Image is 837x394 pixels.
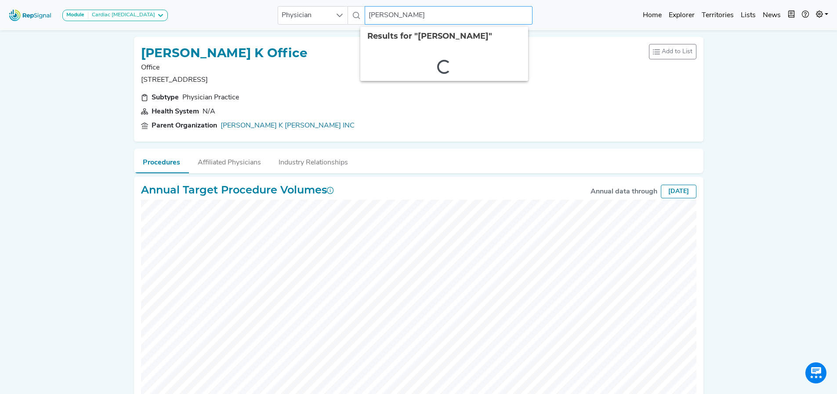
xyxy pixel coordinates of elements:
[152,92,179,103] div: Subtype
[134,149,189,173] button: Procedures
[88,12,155,19] div: Cardiac [MEDICAL_DATA]
[189,149,270,172] button: Affiliated Physicians
[152,106,199,117] div: Health System
[221,120,355,131] a: [PERSON_NAME] K [PERSON_NAME] INC
[62,10,168,21] button: ModuleCardiac [MEDICAL_DATA]
[66,12,84,18] strong: Module
[141,75,308,85] p: [STREET_ADDRESS]
[784,7,798,24] button: Intel Book
[278,7,331,24] span: Physician
[141,46,308,61] h1: [PERSON_NAME] K Office
[367,31,492,41] span: Results for "[PERSON_NAME]"
[141,62,308,73] p: Office
[270,149,357,172] button: Industry Relationships
[182,92,239,103] div: Physician Practice
[365,6,533,25] input: Search a physician
[759,7,784,24] a: News
[591,186,657,197] div: Annual data through
[661,185,696,198] div: [DATE]
[737,7,759,24] a: Lists
[152,120,217,131] div: Parent Organization
[639,7,665,24] a: Home
[662,47,692,56] span: Add to List
[698,7,737,24] a: Territories
[649,44,696,59] button: Add to List
[203,106,215,117] div: N/A
[141,184,334,197] h2: Annual Target Procedure Volumes
[665,7,698,24] a: Explorer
